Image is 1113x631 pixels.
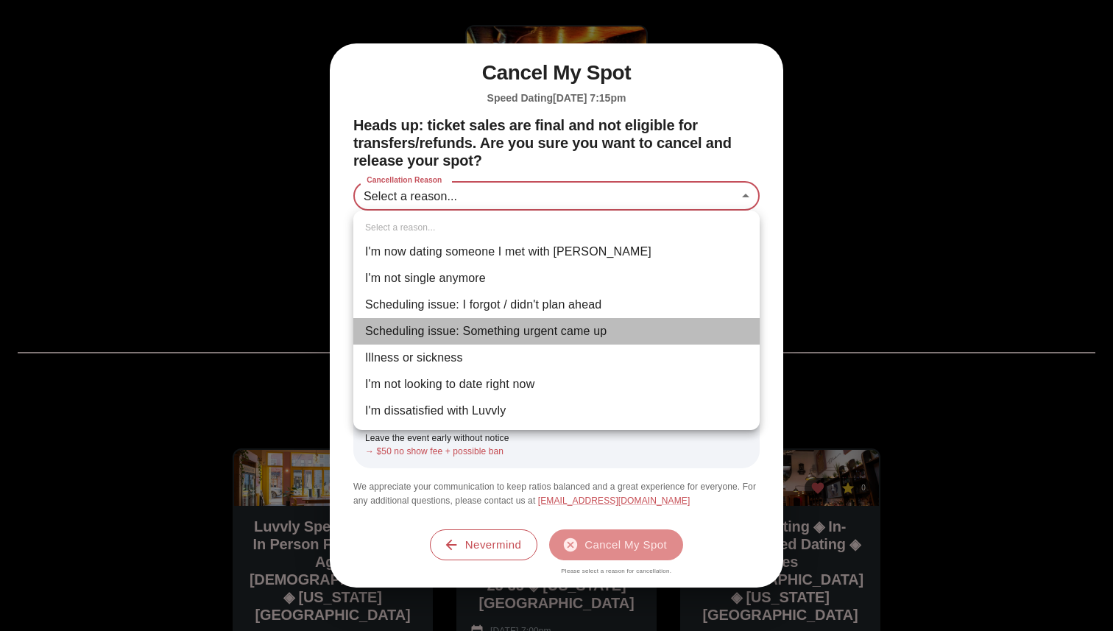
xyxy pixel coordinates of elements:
[353,371,760,398] li: I'm not looking to date right now
[353,239,760,265] li: I'm now dating someone I met with [PERSON_NAME]
[353,345,760,371] li: Illness or sickness
[353,398,760,424] li: I'm dissatisfied with Luvvly
[353,265,760,292] li: I'm not single anymore
[353,318,760,345] li: Scheduling issue: Something urgent came up
[353,292,760,318] li: Scheduling issue: I forgot / didn't plan ahead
